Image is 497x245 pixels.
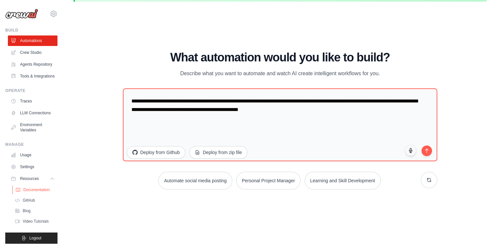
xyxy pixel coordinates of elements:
span: Logout [29,235,41,241]
button: Personal Project Manager [236,172,301,189]
a: Agents Repository [8,59,57,70]
a: Crew Studio [8,47,57,58]
button: Learning and Skill Development [305,172,381,189]
span: Video Tutorials [23,219,49,224]
a: Automations [8,35,57,46]
a: Video Tutorials [12,217,57,226]
div: Build [5,28,57,33]
button: Logout [5,233,57,244]
p: Describe what you want to automate and watch AI create intelligent workflows for you. [170,69,391,78]
h1: What automation would you like to build? [123,51,438,64]
div: Manage [5,142,57,147]
div: Operate [5,88,57,93]
a: Settings [8,162,57,172]
a: LLM Connections [8,108,57,118]
button: Automate social media posting [158,172,232,189]
button: Deploy from Github [127,146,186,159]
a: Environment Variables [8,120,57,135]
span: GitHub [23,198,35,203]
a: Tools & Integrations [8,71,57,81]
span: Resources [20,176,39,181]
span: Blog [23,208,31,213]
a: GitHub [12,196,57,205]
a: Usage [8,150,57,160]
img: Logo [5,9,38,19]
a: Traces [8,96,57,106]
a: Documentation [12,185,58,194]
button: Resources [8,173,57,184]
a: Blog [12,206,57,215]
span: Documentation [23,187,50,192]
button: Deploy from zip file [189,146,247,159]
